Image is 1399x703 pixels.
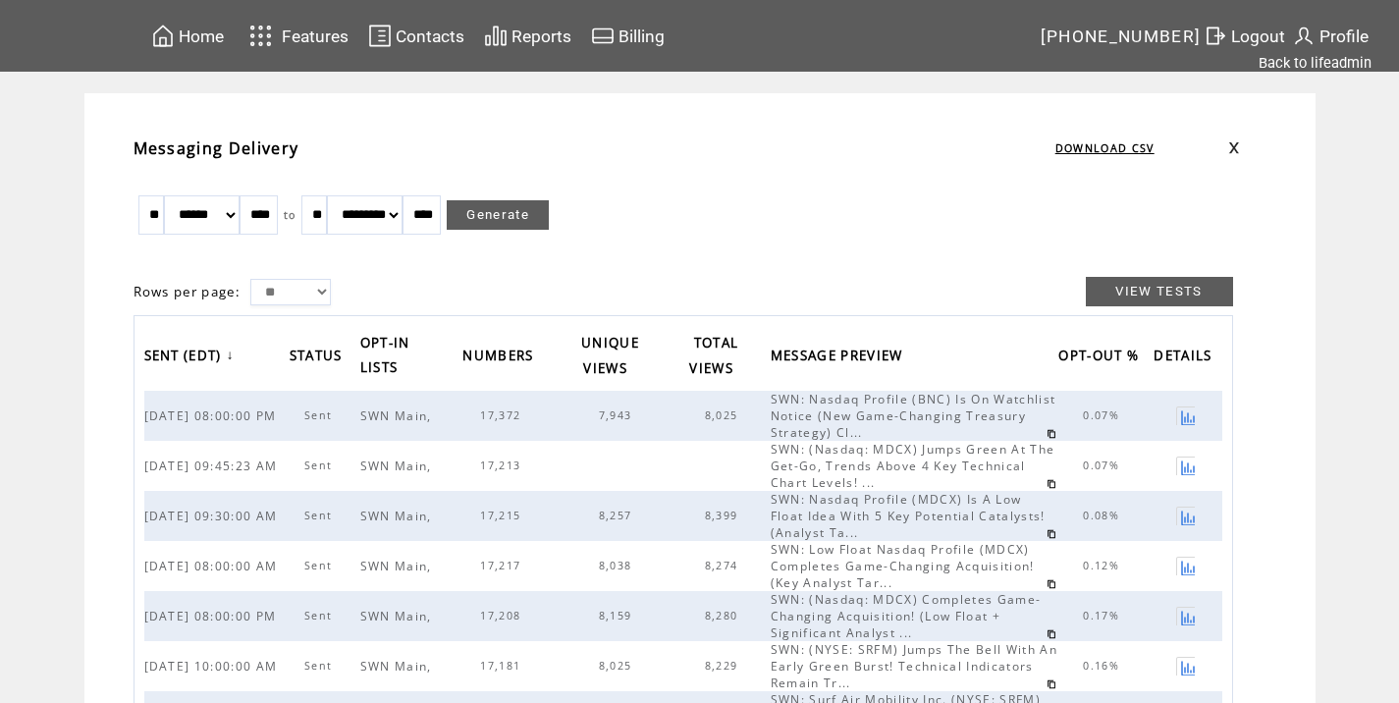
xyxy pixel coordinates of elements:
span: SWN: Low Float Nasdaq Profile (MDCX) Completes Game-Changing Acquisition! (Key Analyst Tar... [771,541,1035,591]
span: Sent [304,559,337,572]
img: creidtcard.svg [591,24,615,48]
span: 8,025 [599,659,637,673]
a: TOTAL VIEWS [689,328,743,386]
a: DOWNLOAD CSV [1055,141,1155,155]
span: 17,181 [480,659,525,673]
span: 17,208 [480,609,525,622]
span: Sent [304,509,337,522]
span: Rows per page: [134,283,242,300]
span: Sent [304,459,337,472]
a: NUMBERS [462,341,543,373]
span: [DATE] 08:00:00 AM [144,558,283,574]
span: to [284,208,296,222]
span: 0.17% [1083,609,1124,622]
span: 8,229 [705,659,743,673]
span: SWN: Nasdaq Profile (BNC) Is On Watchlist Notice (New Game-Changing Treasury Strategy) Cl... [771,391,1056,441]
span: NUMBERS [462,342,538,374]
span: OPT-IN LISTS [360,329,410,386]
span: Home [179,27,224,46]
span: Sent [304,659,337,673]
span: 17,215 [480,509,525,522]
span: 0.07% [1083,459,1124,472]
a: Contacts [365,21,467,51]
span: SWN: (Nasdaq: MDCX) Jumps Green At The Get-Go, Trends Above 4 Key Technical Chart Levels! ... [771,441,1055,491]
a: Profile [1288,21,1371,51]
a: Home [148,21,227,51]
span: SWN: (NYSE: SRFM) Jumps The Bell With An Early Green Burst! Technical Indicators Remain Tr... [771,641,1057,691]
img: contacts.svg [368,24,392,48]
a: OPT-OUT % [1058,341,1149,373]
a: STATUS [290,341,352,373]
span: SWN: (Nasdaq: MDCX) Completes Game-Changing Acquisition! (Low Float + Significant Analyst ... [771,591,1042,641]
span: SWN Main, [360,608,437,624]
a: Billing [588,21,668,51]
span: [DATE] 10:00:00 AM [144,658,283,675]
span: 17,217 [480,559,525,572]
a: Back to lifeadmin [1259,54,1372,72]
span: 0.07% [1083,408,1124,422]
span: Reports [511,27,571,46]
a: VIEW TESTS [1086,277,1233,306]
span: Sent [304,609,337,622]
span: STATUS [290,342,348,374]
span: 17,213 [480,459,525,472]
a: SENT (EDT)↓ [144,341,240,373]
span: TOTAL VIEWS [689,329,738,387]
span: MESSAGE PREVIEW [771,342,908,374]
img: chart.svg [484,24,508,48]
span: SWN Main, [360,508,437,524]
img: features.svg [243,20,278,52]
span: [PHONE_NUMBER] [1041,27,1202,46]
span: Messaging Delivery [134,137,299,159]
a: Reports [481,21,574,51]
span: Billing [619,27,665,46]
span: [DATE] 09:45:23 AM [144,458,283,474]
img: profile.svg [1292,24,1316,48]
span: SWN Main, [360,658,437,675]
span: 8,399 [705,509,743,522]
span: [DATE] 09:30:00 AM [144,508,283,524]
span: 7,943 [599,408,637,422]
span: 17,372 [480,408,525,422]
a: Generate [447,200,549,230]
span: 8,274 [705,559,743,572]
span: DETAILS [1154,342,1216,374]
span: UNIQUE VIEWS [581,329,639,387]
img: home.svg [151,24,175,48]
span: 8,025 [705,408,743,422]
span: [DATE] 08:00:00 PM [144,608,282,624]
span: 8,159 [599,609,637,622]
span: SWN Main, [360,407,437,424]
a: MESSAGE PREVIEW [771,341,913,373]
span: 8,257 [599,509,637,522]
span: Logout [1231,27,1285,46]
span: [DATE] 08:00:00 PM [144,407,282,424]
a: Logout [1201,21,1288,51]
a: Features [241,17,351,55]
span: SENT (EDT) [144,342,227,374]
span: Features [282,27,349,46]
span: SWN Main, [360,558,437,574]
span: Profile [1319,27,1369,46]
span: 0.08% [1083,509,1124,522]
span: 0.16% [1083,659,1124,673]
span: 8,280 [705,609,743,622]
span: SWN: Nasdaq Profile (MDCX) Is A Low Float Idea With 5 Key Potential Catalysts! (Analyst Ta... [771,491,1046,541]
span: OPT-OUT % [1058,342,1144,374]
span: SWN Main, [360,458,437,474]
span: 8,038 [599,559,637,572]
span: Contacts [396,27,464,46]
span: Sent [304,408,337,422]
a: UNIQUE VIEWS [581,328,639,386]
img: exit.svg [1204,24,1227,48]
span: 0.12% [1083,559,1124,572]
